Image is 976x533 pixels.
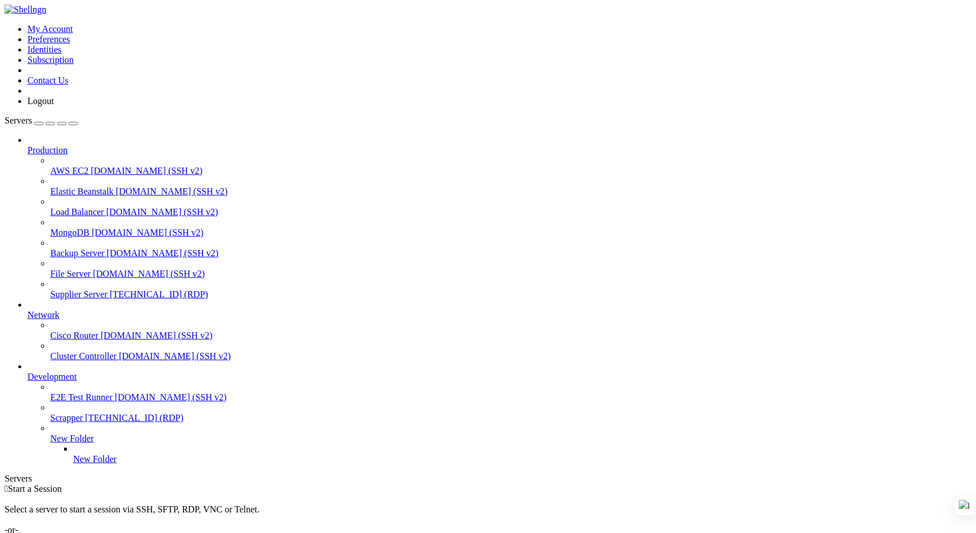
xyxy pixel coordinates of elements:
a: Development [27,372,971,382]
li: Development [27,361,971,464]
a: Supplier Server [TECHNICAL_ID] (RDP) [50,289,971,300]
a: Identities [27,45,62,54]
span: Development [27,372,77,381]
span: [TECHNICAL_ID] (RDP) [85,413,184,423]
span: Backup Server [50,248,105,258]
span: Scrapper [50,413,83,423]
span: Start a Session [8,484,62,494]
span: Cluster Controller [50,351,117,361]
a: Elastic Beanstalk [DOMAIN_NAME] (SSH v2) [50,186,971,197]
li: Load Balancer [DOMAIN_NAME] (SSH v2) [50,197,971,217]
a: My Account [27,24,73,34]
li: Scrapper [TECHNICAL_ID] (RDP) [50,403,971,423]
span: [DOMAIN_NAME] (SSH v2) [93,269,205,279]
span:  [5,484,8,494]
span: AWS EC2 [50,166,89,176]
span: New Folder [73,454,117,464]
li: Cisco Router [DOMAIN_NAME] (SSH v2) [50,320,971,341]
span: Cisco Router [50,331,98,340]
li: New Folder [50,423,971,464]
a: Cisco Router [DOMAIN_NAME] (SSH v2) [50,331,971,341]
span: [DOMAIN_NAME] (SSH v2) [115,392,227,402]
span: [DOMAIN_NAME] (SSH v2) [91,166,203,176]
li: E2E Test Runner [DOMAIN_NAME] (SSH v2) [50,382,971,403]
a: AWS EC2 [DOMAIN_NAME] (SSH v2) [50,166,971,176]
a: Production [27,145,971,156]
a: Scrapper [TECHNICAL_ID] (RDP) [50,413,971,423]
span: Servers [5,116,32,125]
a: Network [27,310,971,320]
a: Preferences [27,34,70,44]
li: Production [27,135,971,300]
span: MongoDB [50,228,89,237]
a: Backup Server [DOMAIN_NAME] (SSH v2) [50,248,971,258]
a: New Folder [73,454,971,464]
li: Cluster Controller [DOMAIN_NAME] (SSH v2) [50,341,971,361]
img: Shellngn [5,5,46,15]
span: Load Balancer [50,207,104,217]
span: [DOMAIN_NAME] (SSH v2) [107,248,219,258]
a: Subscription [27,55,74,65]
li: Elastic Beanstalk [DOMAIN_NAME] (SSH v2) [50,176,971,197]
span: Production [27,145,67,155]
li: Supplier Server [TECHNICAL_ID] (RDP) [50,279,971,300]
div: Servers [5,474,971,484]
a: Logout [27,96,54,106]
a: New Folder [50,433,971,444]
li: Backup Server [DOMAIN_NAME] (SSH v2) [50,238,971,258]
li: MongoDB [DOMAIN_NAME] (SSH v2) [50,217,971,238]
a: Contact Us [27,75,69,85]
span: [DOMAIN_NAME] (SSH v2) [106,207,218,217]
li: AWS EC2 [DOMAIN_NAME] (SSH v2) [50,156,971,176]
span: Supplier Server [50,289,107,299]
a: MongoDB [DOMAIN_NAME] (SSH v2) [50,228,971,238]
li: Network [27,300,971,361]
a: File Server [DOMAIN_NAME] (SSH v2) [50,269,971,279]
span: [TECHNICAL_ID] (RDP) [110,289,208,299]
span: [DOMAIN_NAME] (SSH v2) [119,351,231,361]
a: Servers [5,116,78,125]
li: New Folder [73,444,971,464]
a: Load Balancer [DOMAIN_NAME] (SSH v2) [50,207,971,217]
a: E2E Test Runner [DOMAIN_NAME] (SSH v2) [50,392,971,403]
span: File Server [50,269,91,279]
span: E2E Test Runner [50,392,113,402]
a: Cluster Controller [DOMAIN_NAME] (SSH v2) [50,351,971,361]
li: File Server [DOMAIN_NAME] (SSH v2) [50,258,971,279]
span: [DOMAIN_NAME] (SSH v2) [101,331,213,340]
span: [DOMAIN_NAME] (SSH v2) [91,228,204,237]
span: Elastic Beanstalk [50,186,114,196]
span: New Folder [50,433,94,443]
span: Network [27,310,59,320]
span: [DOMAIN_NAME] (SSH v2) [116,186,228,196]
